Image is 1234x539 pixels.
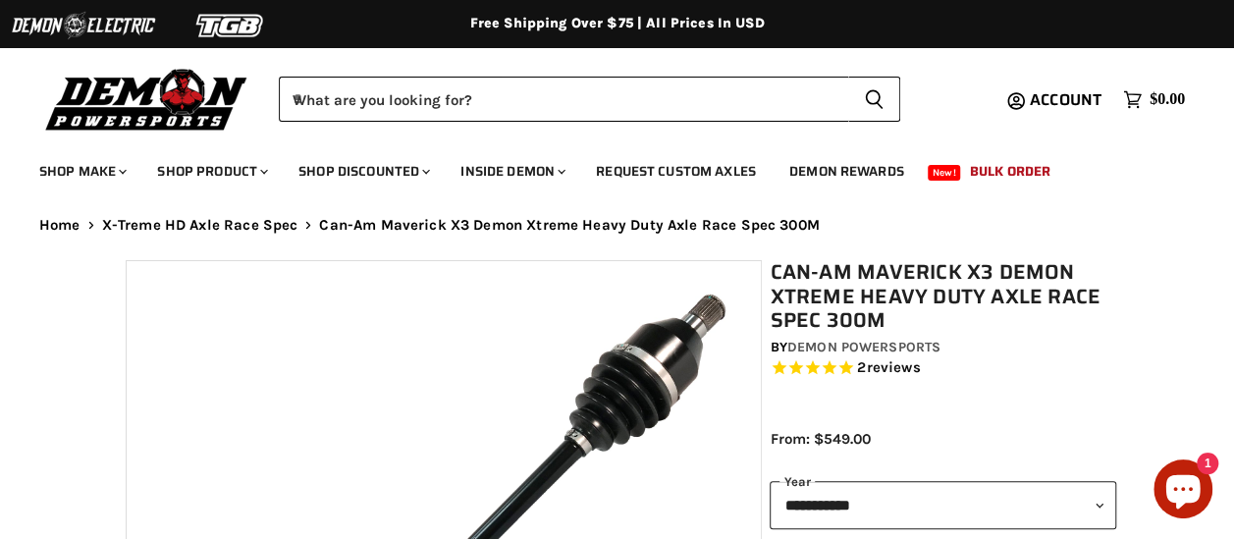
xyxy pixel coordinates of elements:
button: Search [848,77,900,122]
a: Account [1021,91,1113,109]
span: Can-Am Maverick X3 Demon Xtreme Heavy Duty Axle Race Spec 300M [319,217,819,234]
a: Inside Demon [446,151,577,191]
span: reviews [866,358,920,376]
a: Demon Rewards [775,151,919,191]
div: by [770,337,1116,358]
a: $0.00 [1113,85,1195,114]
img: Demon Electric Logo 2 [10,7,157,44]
a: Demon Powersports [787,339,940,355]
a: Request Custom Axles [581,151,771,191]
span: 2 reviews [857,358,920,376]
span: From: $549.00 [770,430,870,448]
form: Product [279,77,900,122]
a: Shop Make [25,151,138,191]
span: Account [1030,87,1101,112]
span: Rated 5.0 out of 5 stars 2 reviews [770,358,1116,379]
img: TGB Logo 2 [157,7,304,44]
ul: Main menu [25,143,1180,191]
a: Shop Product [142,151,280,191]
a: Bulk Order [955,151,1065,191]
span: New! [928,165,961,181]
inbox-online-store-chat: Shopify online store chat [1148,459,1218,523]
a: Home [39,217,80,234]
a: X-Treme HD Axle Race Spec [102,217,298,234]
h1: Can-Am Maverick X3 Demon Xtreme Heavy Duty Axle Race Spec 300M [770,260,1116,333]
input: When autocomplete results are available use up and down arrows to review and enter to select [279,77,848,122]
img: Demon Powersports [39,64,254,134]
select: year [770,481,1116,529]
span: $0.00 [1150,90,1185,109]
a: Shop Discounted [284,151,442,191]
